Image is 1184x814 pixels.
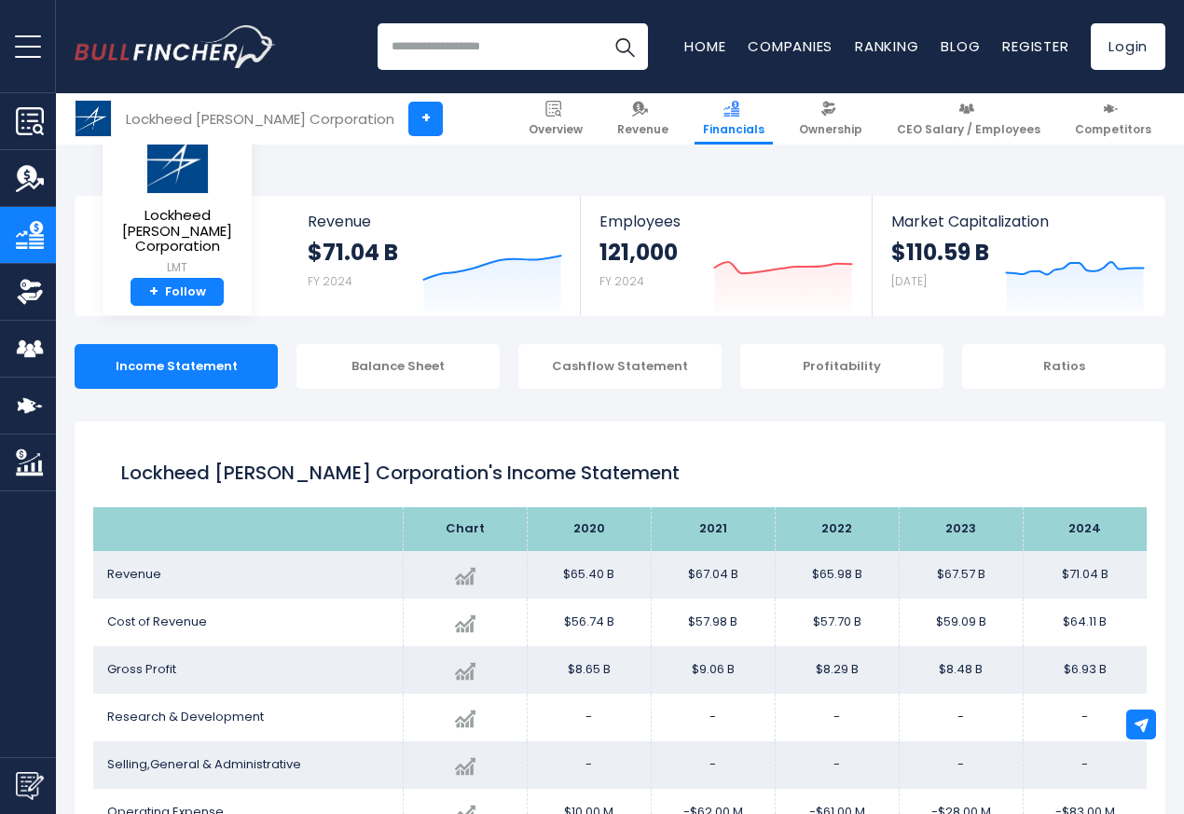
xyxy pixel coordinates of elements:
td: - [775,741,899,789]
td: $64.11 B [1023,599,1147,646]
td: - [527,694,651,741]
a: +Follow [131,278,224,307]
td: $8.65 B [527,646,651,694]
div: Lockheed [PERSON_NAME] Corporation [126,108,394,130]
span: Selling,General & Administrative [107,755,301,773]
span: Lockheed [PERSON_NAME] Corporation [117,208,237,255]
span: Revenue [107,565,161,583]
th: Chart [403,507,527,551]
small: [DATE] [891,273,927,289]
th: 2024 [1023,507,1147,551]
td: - [899,694,1023,741]
strong: 121,000 [599,238,678,267]
span: Market Capitalization [891,213,1145,230]
img: LMT logo [145,131,210,194]
img: LMT logo [76,101,111,136]
img: Ownership [16,278,44,306]
td: - [1023,741,1147,789]
td: - [899,741,1023,789]
th: 2022 [775,507,899,551]
td: $8.29 B [775,646,899,694]
td: $59.09 B [899,599,1023,646]
h1: Lockheed [PERSON_NAME] Corporation's Income Statement [121,459,1119,487]
a: Employees 121,000 FY 2024 [581,196,871,316]
a: Overview [520,93,591,145]
td: $67.04 B [651,551,775,599]
span: Ownership [799,122,862,137]
img: Bullfincher logo [75,25,276,68]
button: Search [601,23,648,70]
small: FY 2024 [308,273,352,289]
td: - [651,741,775,789]
a: Market Capitalization $110.59 B [DATE] [873,196,1163,316]
a: Ranking [855,36,918,56]
span: Revenue [617,122,668,137]
th: 2020 [527,507,651,551]
span: Employees [599,213,852,230]
span: Competitors [1075,122,1151,137]
small: FY 2024 [599,273,644,289]
td: $67.57 B [899,551,1023,599]
td: - [775,694,899,741]
span: Cost of Revenue [107,613,207,630]
span: Overview [529,122,583,137]
div: Balance Sheet [296,344,500,389]
span: Research & Development [107,708,264,725]
a: Blog [941,36,980,56]
td: $8.48 B [899,646,1023,694]
a: Register [1002,36,1068,56]
span: Gross Profit [107,660,176,678]
td: $56.74 B [527,599,651,646]
a: Financials [695,93,773,145]
span: Revenue [308,213,562,230]
small: LMT [117,259,237,276]
a: Go to homepage [75,25,275,68]
a: Revenue $71.04 B FY 2024 [289,196,581,316]
td: $71.04 B [1023,551,1147,599]
a: Revenue [609,93,677,145]
div: Cashflow Statement [518,344,722,389]
th: 2021 [651,507,775,551]
strong: $71.04 B [308,238,398,267]
td: $9.06 B [651,646,775,694]
td: $6.93 B [1023,646,1147,694]
td: - [527,741,651,789]
td: - [651,694,775,741]
a: + [408,102,443,136]
a: Lockheed [PERSON_NAME] Corporation LMT [117,131,238,278]
div: Profitability [740,344,943,389]
a: CEO Salary / Employees [888,93,1049,145]
th: 2023 [899,507,1023,551]
td: $65.40 B [527,551,651,599]
td: $57.98 B [651,599,775,646]
a: Login [1091,23,1165,70]
div: Ratios [962,344,1165,389]
strong: $110.59 B [891,238,989,267]
a: Companies [748,36,833,56]
td: - [1023,694,1147,741]
strong: + [149,283,158,300]
td: $65.98 B [775,551,899,599]
span: Financials [703,122,764,137]
td: $57.70 B [775,599,899,646]
a: Ownership [791,93,871,145]
a: Competitors [1067,93,1160,145]
div: Income Statement [75,344,278,389]
span: CEO Salary / Employees [897,122,1040,137]
a: Home [684,36,725,56]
